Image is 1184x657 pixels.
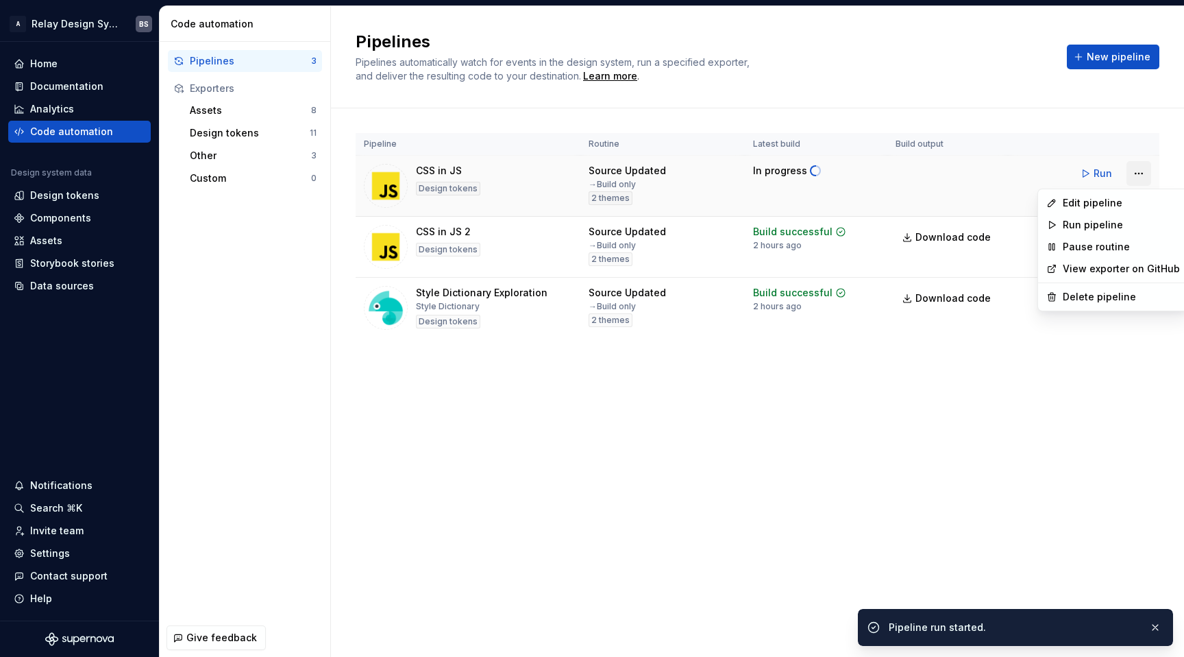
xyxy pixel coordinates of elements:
[1063,262,1180,276] a: View exporter on GitHub
[1063,290,1180,304] div: Delete pipeline
[1063,196,1180,210] div: Edit pipeline
[1063,218,1180,232] div: Run pipeline
[1063,240,1180,254] div: Pause routine
[889,621,1138,634] div: Pipeline run started.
